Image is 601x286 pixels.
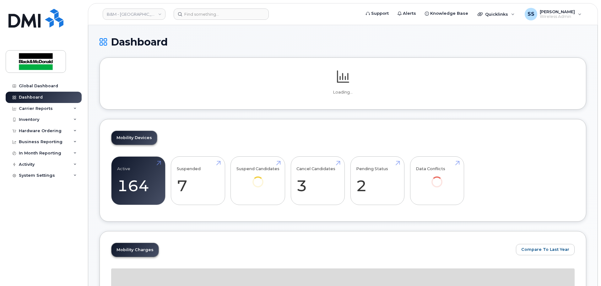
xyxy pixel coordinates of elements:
[236,160,279,196] a: Suspend Candidates
[296,160,339,202] a: Cancel Candidates 3
[111,243,159,257] a: Mobility Charges
[521,246,569,252] span: Compare To Last Year
[516,244,575,255] button: Compare To Last Year
[117,160,160,202] a: Active 164
[111,89,575,95] p: Loading...
[100,36,586,47] h1: Dashboard
[356,160,398,202] a: Pending Status 2
[111,131,157,145] a: Mobility Devices
[416,160,458,196] a: Data Conflicts
[177,160,219,202] a: Suspended 7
